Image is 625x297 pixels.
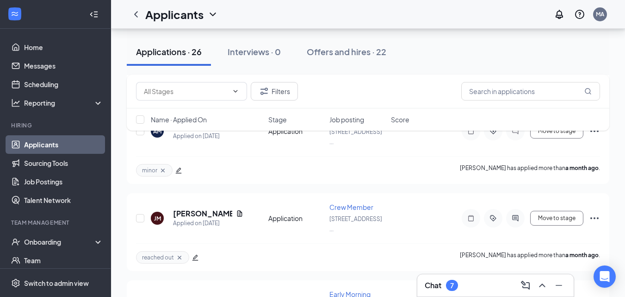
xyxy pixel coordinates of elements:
[574,9,585,20] svg: QuestionInfo
[228,46,281,57] div: Interviews · 0
[460,164,600,177] p: [PERSON_NAME] has applied more than .
[24,98,104,107] div: Reporting
[24,172,103,191] a: Job Postings
[461,82,600,101] input: Search in applications
[24,135,103,154] a: Applicants
[329,203,373,211] span: Crew Member
[584,88,592,95] svg: MagnifyingGlass
[176,254,183,261] svg: Cross
[518,278,533,293] button: ComposeMessage
[130,9,142,20] svg: ChevronLeft
[425,280,441,291] h3: Chat
[307,46,386,57] div: Offers and hires · 22
[520,280,531,291] svg: ComposeMessage
[11,278,20,288] svg: Settings
[554,9,565,20] svg: Notifications
[192,254,198,261] span: edit
[24,154,103,172] a: Sourcing Tools
[565,252,599,259] b: a month ago
[175,167,182,174] span: edit
[553,280,564,291] svg: Minimize
[488,215,499,222] svg: ActiveTag
[145,6,204,22] h1: Applicants
[24,237,95,246] div: Onboarding
[460,251,600,264] p: [PERSON_NAME] has applied more than .
[24,251,103,270] a: Team
[594,265,616,288] div: Open Intercom Messenger
[259,86,270,97] svg: Filter
[154,215,161,222] div: JM
[537,280,548,291] svg: ChevronUp
[530,211,583,226] button: Move to stage
[24,278,89,288] div: Switch to admin view
[236,210,243,217] svg: Document
[151,115,207,124] span: Name · Applied On
[89,10,99,19] svg: Collapse
[142,253,174,261] span: reached out
[207,9,218,20] svg: ChevronDown
[450,282,454,290] div: 7
[24,57,103,75] a: Messages
[142,166,157,174] span: minor
[173,209,232,219] h5: [PERSON_NAME]
[589,213,600,224] svg: Ellipses
[11,237,20,246] svg: UserCheck
[251,82,298,101] button: Filter Filters
[24,75,103,94] a: Scheduling
[159,167,167,174] svg: Cross
[24,38,103,57] a: Home
[24,191,103,209] a: Talent Network
[144,86,228,96] input: All Stages
[268,115,287,124] span: Stage
[10,9,19,19] svg: WorkstreamLogo
[329,215,382,233] span: [STREET_ADDRESS] ...
[268,214,324,223] div: Application
[11,98,20,107] svg: Analysis
[232,88,239,95] svg: ChevronDown
[11,121,101,129] div: Hiring
[136,46,202,57] div: Applications · 26
[551,278,566,293] button: Minimize
[596,10,604,18] div: MA
[391,115,409,124] span: Score
[11,219,101,227] div: Team Management
[535,278,550,293] button: ChevronUp
[173,219,243,228] div: Applied on [DATE]
[510,215,521,222] svg: ActiveChat
[329,115,364,124] span: Job posting
[565,164,599,171] b: a month ago
[465,215,476,222] svg: Note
